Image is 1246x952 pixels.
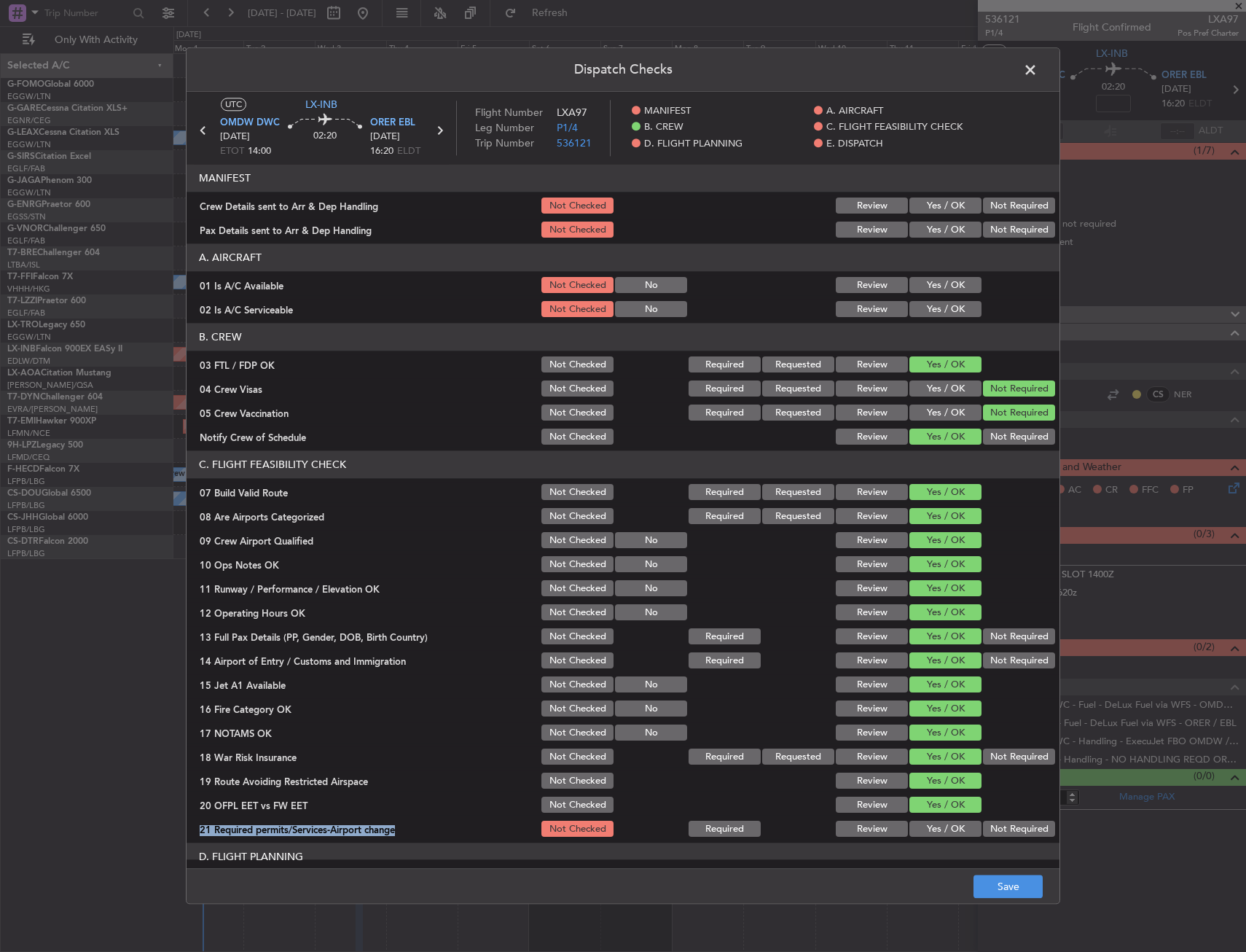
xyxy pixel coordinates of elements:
[909,629,981,645] button: Yes / OK
[909,557,981,573] button: Yes / OK
[909,581,981,597] button: Yes / OK
[983,822,1055,838] button: Not Required
[909,429,981,445] button: Yes / OK
[983,653,1055,669] button: Not Required
[909,198,981,214] button: Yes / OK
[909,533,981,549] button: Yes / OK
[909,677,981,693] button: Yes / OK
[909,773,981,789] button: Yes / OK
[909,357,981,373] button: Yes / OK
[983,629,1055,645] button: Not Required
[909,797,981,814] button: Yes / OK
[909,381,981,397] button: Yes / OK
[909,701,981,717] button: Yes / OK
[909,605,981,621] button: Yes / OK
[909,485,981,501] button: Yes / OK
[909,725,981,741] button: Yes / OK
[983,222,1055,238] button: Not Required
[909,278,981,294] button: Yes / OK
[983,198,1055,214] button: Not Required
[909,405,981,421] button: Yes / OK
[909,509,981,525] button: Yes / OK
[983,381,1055,397] button: Not Required
[909,222,981,238] button: Yes / OK
[187,48,1059,92] header: Dispatch Checks
[909,749,981,765] button: Yes / OK
[983,749,1055,765] button: Not Required
[983,405,1055,421] button: Not Required
[909,302,981,318] button: Yes / OK
[983,429,1055,445] button: Not Required
[973,875,1043,899] button: Save
[909,653,981,669] button: Yes / OK
[909,822,981,838] button: Yes / OK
